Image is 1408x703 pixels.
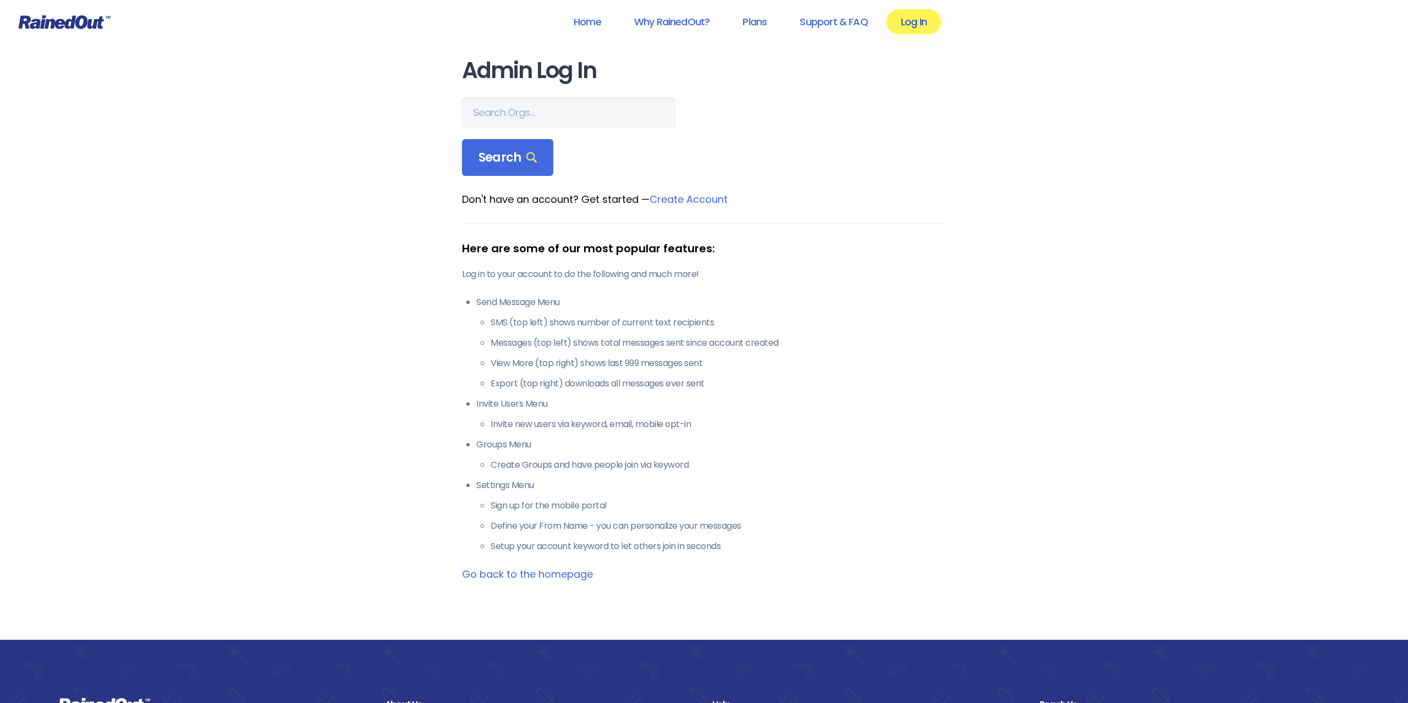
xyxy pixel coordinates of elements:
a: Plans [728,9,781,34]
p: Log in to your account to do the following and much more! [462,268,946,281]
div: Here are some of our most popular features: [462,240,946,257]
a: Create Account [650,192,728,206]
li: Sign up for the mobile portal [491,499,946,512]
a: Why RainedOut? [620,9,724,34]
li: Messages (top left) shows total messages sent since account created [491,336,946,350]
li: Invite new users via keyword, email, mobile opt-in [491,418,946,431]
span: Search [479,150,537,165]
li: Create Groups and have people join via keyword [491,458,946,472]
li: Define your From Name - you can personalize your messages [491,519,946,533]
li: Export (top right) downloads all messages ever sent [491,377,946,390]
li: Send Message Menu [476,296,946,390]
li: Setup your account keyword to let others join in seconds [491,540,946,553]
input: Search Orgs… [462,97,675,128]
a: Support & FAQ [785,9,882,34]
li: Groups Menu [476,438,946,472]
a: Home [559,9,615,34]
li: Invite Users Menu [476,397,946,431]
li: SMS (top left) shows number of current text recipients [491,316,946,329]
a: Log In [887,9,941,34]
li: Settings Menu [476,479,946,553]
li: View More (top right) shows last 999 messages sent [491,357,946,370]
a: Go back to the homepage [462,567,593,581]
div: Search [462,139,553,176]
h1: Admin Log In [462,58,946,83]
main: Don't have an account? Get started — [462,58,946,582]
